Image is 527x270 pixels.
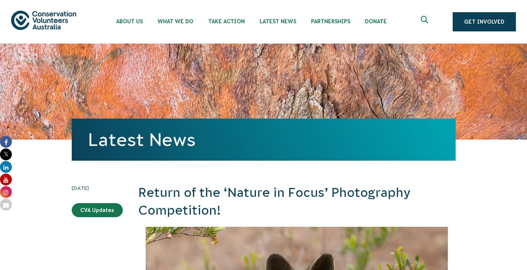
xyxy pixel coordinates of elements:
[116,18,143,24] span: About Us
[72,203,123,217] a: CVA Updates
[421,16,430,28] span: Expand search box
[138,184,456,219] h2: Return of the ‘Nature in Focus’ Photography Competition!
[158,18,193,24] span: What We Do
[88,130,196,150] a: Latest News
[11,11,76,30] img: logo.svg
[311,18,350,24] span: Partnerships
[208,18,245,24] span: Take Action
[72,184,123,192] time: [DATE]
[260,18,296,24] span: Latest News
[416,13,434,31] button: Expand search box Close search box
[365,18,387,24] span: Donate
[453,12,516,31] a: Get Involved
